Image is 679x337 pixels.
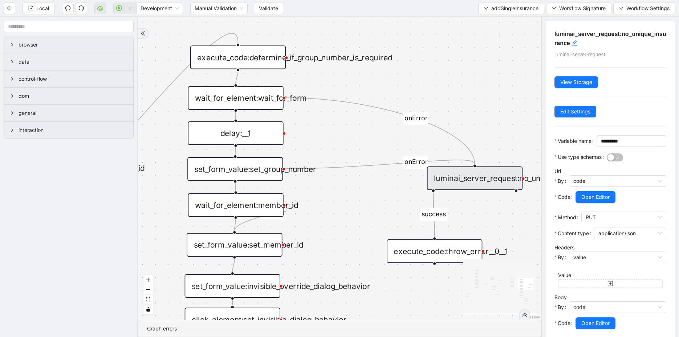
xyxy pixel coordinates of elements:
[28,5,33,11] span: save
[4,105,133,121] div: general
[478,3,544,14] button: downaddSingleInsurance
[558,137,591,145] span: Variable name
[521,315,540,319] a: React Flow attribution
[626,4,670,12] span: Workflow Settings
[4,122,133,139] div: interaction
[558,229,589,237] span: Content type
[143,275,153,285] button: zoom in
[558,271,663,279] div: Value
[187,233,282,257] div: set_form_value:set_member_id
[19,41,127,49] span: browser
[613,3,675,14] button: downWorkflow Settings
[185,274,280,298] div: set_form_value:invisible_override_dialog_behavior
[619,6,623,11] span: down
[94,3,106,14] button: cloud-server
[4,71,133,87] div: control-flow
[235,205,295,230] g: Edge from wait_for_element:member_id to set_form_value:set_member_id
[607,281,613,286] span: plus-square
[576,317,615,329] button: Open Editor
[558,213,576,221] span: Method
[10,60,14,64] span: right
[188,121,283,145] div: delay:__1
[97,5,103,11] span: cloud-server
[188,86,283,110] div: wait_for_element:wait_for_form
[76,3,87,14] button: redo
[427,272,443,288] span: plus-circle
[558,279,663,288] button: plus-square
[4,3,15,14] button: arrow-left
[113,3,125,14] button: play-circle
[491,4,538,12] span: addSingleInsurance
[62,3,74,14] button: undo
[65,5,71,11] span: undo
[558,177,564,185] span: By
[4,36,133,53] div: browser
[576,191,615,203] button: Open Editor
[554,168,561,174] label: Url
[558,193,570,201] span: Code
[190,45,286,69] div: execute_code:determine_if_group_number_is_required
[558,319,570,327] span: Code
[546,3,611,14] button: downWorkflow Signature
[128,6,133,11] span: down
[188,193,283,217] div: wait_for_element:member_id
[572,39,577,47] div: click to edit id
[4,53,133,70] div: data
[147,325,532,333] div: Graph errors
[554,52,605,57] span: luminai-server-request
[572,40,577,46] span: edit
[286,156,475,169] g: Edge from set_form_value:set_group_number to luminai_server_request:no_unique_insurance
[19,92,127,100] span: dom
[125,3,136,14] button: down
[19,126,127,134] span: interaction
[10,128,14,132] span: right
[560,78,592,86] span: View Storage
[235,147,236,155] g: Edge from delay:__1 to set_form_value:set_group_number
[560,108,590,116] span: Edit Settings
[559,4,606,12] span: Workflow Signature
[7,5,12,11] span: arrow-left
[195,3,243,14] span: Manual Validation
[4,88,133,104] div: dom
[586,212,662,223] span: PUT
[554,106,596,117] button: Edit Settings
[116,5,122,11] span: play-circle
[581,193,610,201] span: Open Editor
[387,239,482,263] div: execute_code:throw_error__0__1plus-circle
[143,305,153,314] button: toggle interactivity
[19,109,127,117] span: general
[259,4,278,12] span: Validate
[598,228,662,239] span: application/json
[554,294,567,300] label: Body
[508,200,524,216] span: plus-circle
[554,76,598,88] button: View Storage
[10,111,14,115] span: right
[558,303,564,311] span: By
[427,167,523,190] div: luminai_server_request:no_unique_insuranceplus-circle
[141,31,146,36] span: double-right
[143,285,153,295] button: zoom out
[573,302,662,313] span: code
[78,5,84,11] span: redo
[232,259,235,272] g: Edge from set_form_value:set_member_id to set_form_value:invisible_override_dialog_behavior
[573,252,662,263] span: value
[427,167,523,190] div: luminai_server_request:no_unique_insurance
[23,3,55,14] button: saveLocal
[554,244,574,250] label: Headers
[187,157,283,181] div: set_form_value:set_group_number
[19,75,127,83] span: control-flow
[10,43,14,47] span: right
[522,312,527,317] span: double-right
[558,253,564,261] span: By
[554,30,666,48] h5: luminai_server_request:no_unique_insurance
[185,308,280,331] div: click_element:set_invisible_dialog_behavior
[19,58,127,66] span: data
[387,239,482,263] div: execute_code:throw_error__0__1
[552,6,556,11] span: down
[141,3,179,14] span: Development
[253,3,284,14] button: Validate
